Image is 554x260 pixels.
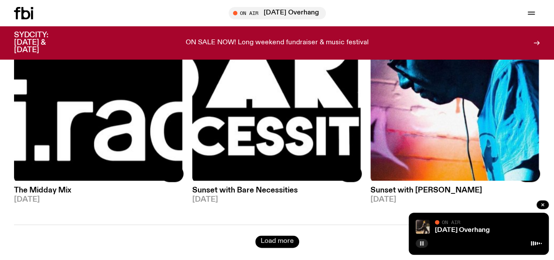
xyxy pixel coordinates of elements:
h3: Sunset with Bare Necessities [192,187,362,194]
a: [DATE] Overhang [435,227,490,234]
button: On Air[DATE] Overhang [229,7,326,19]
a: Sunset with [PERSON_NAME][DATE] [371,182,540,203]
a: Sunset with Bare Necessities[DATE] [192,182,362,203]
h3: Sunset with [PERSON_NAME] [371,187,540,194]
h3: SYDCITY: [DATE] & [DATE] [14,32,70,54]
span: On Air [442,219,460,225]
a: The Midday Mix[DATE] [14,182,183,203]
span: [DATE] [192,196,362,203]
button: Load more [255,235,299,248]
h3: The Midday Mix [14,187,183,194]
span: [DATE] [371,196,540,203]
p: ON SALE NOW! Long weekend fundraiser & music festival [186,39,369,47]
span: [DATE] [14,196,183,203]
